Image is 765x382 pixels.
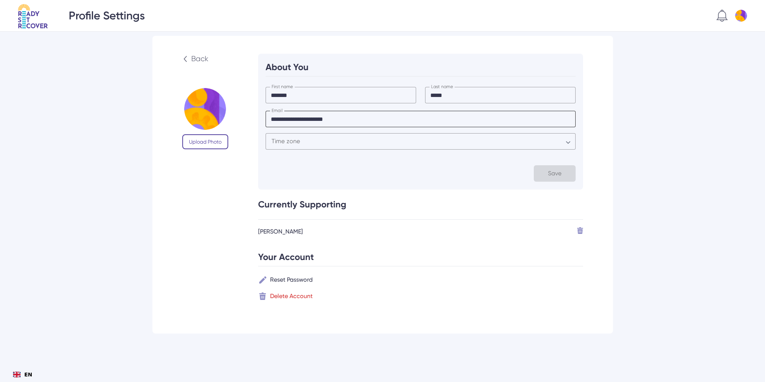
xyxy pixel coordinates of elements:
[577,227,583,234] img: Bin
[18,4,48,29] img: Logo
[270,292,313,301] div: Delete Account
[13,371,32,379] a: EN
[184,88,226,130] img: Default profile pic 4
[258,251,583,266] div: Your Account
[735,10,747,22] img: Default profile pic 4
[716,10,728,22] img: Notification
[69,9,145,22] div: Profile Settings
[270,275,313,284] div: Reset Password
[258,190,583,219] div: Currently Supporting
[182,56,188,62] img: Big arrow icn
[7,367,38,382] div: Language selected: English
[7,367,38,382] div: Language Switcher
[258,227,303,236] div: [PERSON_NAME]
[189,138,222,145] div: Upload Photo
[191,54,208,64] div: Back
[258,292,267,301] img: Delete icn
[13,372,21,378] img: English flag
[182,54,228,64] a: Big arrow icn Back
[258,275,267,284] img: Edit icn
[266,61,576,76] div: About You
